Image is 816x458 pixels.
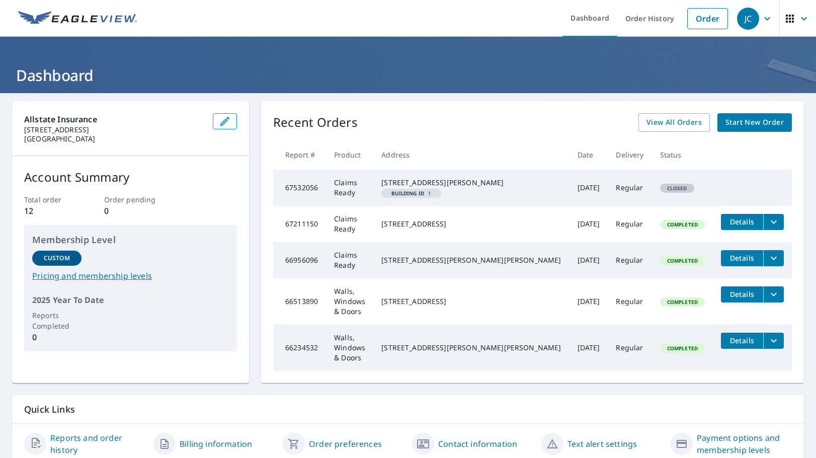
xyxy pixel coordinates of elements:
[273,113,358,132] p: Recent Orders
[608,242,651,278] td: Regular
[24,113,205,125] p: Allstate Insurance
[24,168,237,186] p: Account Summary
[273,140,326,170] th: Report #
[32,233,229,247] p: Membership Level
[763,214,784,230] button: filesDropdownBtn-67211150
[273,206,326,242] td: 67211150
[18,11,137,26] img: EV Logo
[646,116,702,129] span: View All Orders
[24,125,205,134] p: [STREET_ADDRESS]
[727,253,757,263] span: Details
[727,336,757,345] span: Details
[687,8,728,29] a: Order
[608,140,651,170] th: Delivery
[661,257,704,264] span: Completed
[763,286,784,302] button: filesDropdownBtn-66513890
[608,278,651,325] td: Regular
[381,178,561,188] div: [STREET_ADDRESS][PERSON_NAME]
[326,242,373,278] td: Claims Ready
[24,194,77,205] p: Total order
[569,140,608,170] th: Date
[381,343,561,353] div: [STREET_ADDRESS][PERSON_NAME][PERSON_NAME]
[381,219,561,229] div: [STREET_ADDRESS]
[32,331,81,343] p: 0
[326,325,373,371] td: Walls, Windows & Doors
[569,242,608,278] td: [DATE]
[727,217,757,226] span: Details
[32,310,81,331] p: Reports Completed
[104,205,157,217] p: 0
[373,140,569,170] th: Address
[569,206,608,242] td: [DATE]
[381,296,561,307] div: [STREET_ADDRESS]
[697,432,792,456] a: Payment options and membership levels
[24,403,792,416] p: Quick Links
[273,170,326,206] td: 67532056
[12,65,804,86] h1: Dashboard
[104,194,157,205] p: Order pending
[326,278,373,325] td: Walls, Windows & Doors
[24,205,77,217] p: 12
[652,140,713,170] th: Status
[309,438,382,450] a: Order preferences
[763,333,784,349] button: filesDropdownBtn-66234532
[44,254,70,263] p: Custom
[721,333,763,349] button: detailsBtn-66234532
[661,221,704,228] span: Completed
[381,255,561,265] div: [STREET_ADDRESS][PERSON_NAME][PERSON_NAME]
[273,242,326,278] td: 66956096
[326,206,373,242] td: Claims Ready
[638,113,710,132] a: View All Orders
[661,185,693,192] span: Closed
[721,214,763,230] button: detailsBtn-67211150
[180,438,252,450] a: Billing information
[717,113,792,132] a: Start New Order
[32,270,229,282] a: Pricing and membership levels
[608,206,651,242] td: Regular
[567,438,637,450] a: Text alert settings
[608,170,651,206] td: Regular
[727,289,757,299] span: Details
[725,116,784,129] span: Start New Order
[438,438,517,450] a: Contact information
[721,250,763,266] button: detailsBtn-66956096
[608,325,651,371] td: Regular
[391,191,424,196] em: Building ID
[661,345,704,352] span: Completed
[50,432,145,456] a: Reports and order history
[569,325,608,371] td: [DATE]
[737,8,759,30] div: JC
[326,170,373,206] td: Claims Ready
[763,250,784,266] button: filesDropdownBtn-66956096
[273,325,326,371] td: 66234532
[569,278,608,325] td: [DATE]
[569,170,608,206] td: [DATE]
[661,298,704,306] span: Completed
[721,286,763,302] button: detailsBtn-66513890
[273,278,326,325] td: 66513890
[32,294,229,306] p: 2025 Year To Date
[326,140,373,170] th: Product
[385,191,437,196] span: 1
[24,134,205,143] p: [GEOGRAPHIC_DATA]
